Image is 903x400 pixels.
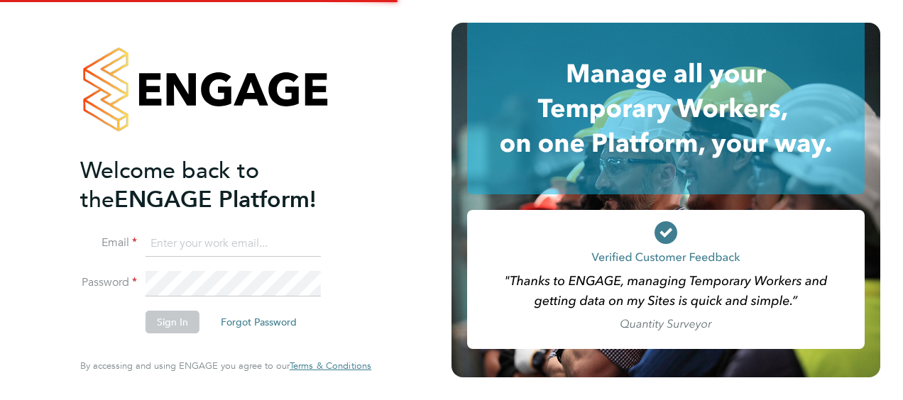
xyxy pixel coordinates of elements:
button: Sign In [146,311,199,333]
label: Email [80,235,137,250]
span: By accessing and using ENGAGE you agree to our [80,360,371,372]
input: Enter your work email... [146,231,321,257]
button: Forgot Password [209,311,308,333]
span: Terms & Conditions [290,360,371,372]
a: Terms & Conditions [290,360,371,372]
label: Password [80,275,137,290]
span: Welcome back to the [80,157,259,213]
h2: ENGAGE Platform! [80,156,357,214]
